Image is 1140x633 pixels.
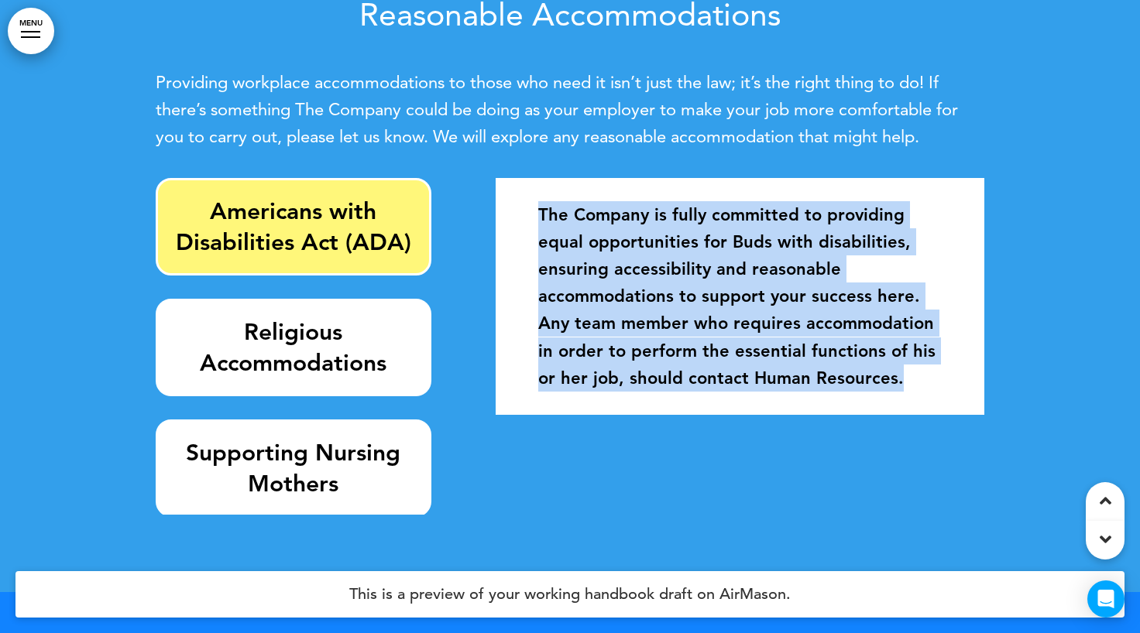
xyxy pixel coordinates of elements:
[15,571,1125,618] h4: This is a preview of your working handbook draft on AirMason.
[1087,580,1125,618] div: Open Intercom Messenger
[186,439,400,498] strong: Supporting Nursing Mothers
[176,197,411,256] strong: Americans with Disabilities Act (ADA)
[538,204,936,388] strong: The Company is fully committed to providing equal opportunities for Buds with disabilities, ensur...
[200,318,386,377] strong: Religious Accommodations
[156,72,958,147] span: Providing workplace accommodations to those who need it isn’t just the law; it’s the right thing ...
[8,8,54,54] a: MENU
